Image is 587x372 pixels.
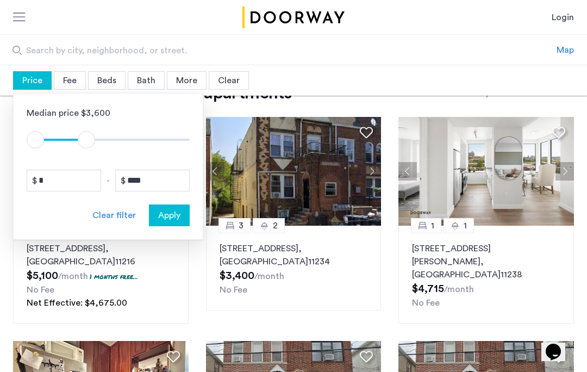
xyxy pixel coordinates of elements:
[240,7,347,28] img: logo
[13,71,52,90] div: Price
[209,71,249,90] div: Clear
[557,44,574,57] div: Map
[26,44,471,57] span: Search by city, neighborhood, or street.
[27,131,44,148] span: ngx-slider
[27,107,190,120] div: Median price $3,600
[27,139,190,141] ngx-slider: ngx-slider
[63,76,77,85] span: Fee
[149,204,190,226] button: button
[27,170,101,191] input: Price from
[78,131,95,148] span: ngx-slider-max
[158,209,180,222] span: Apply
[167,71,207,90] div: More
[88,71,126,90] div: Beds
[92,209,136,222] div: Clear filter
[240,7,347,28] a: Cazamio Logo
[115,170,190,191] input: Price to
[103,174,113,187] span: -
[541,328,576,361] iframe: chat widget
[552,11,574,24] a: Login
[128,71,165,90] div: Bath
